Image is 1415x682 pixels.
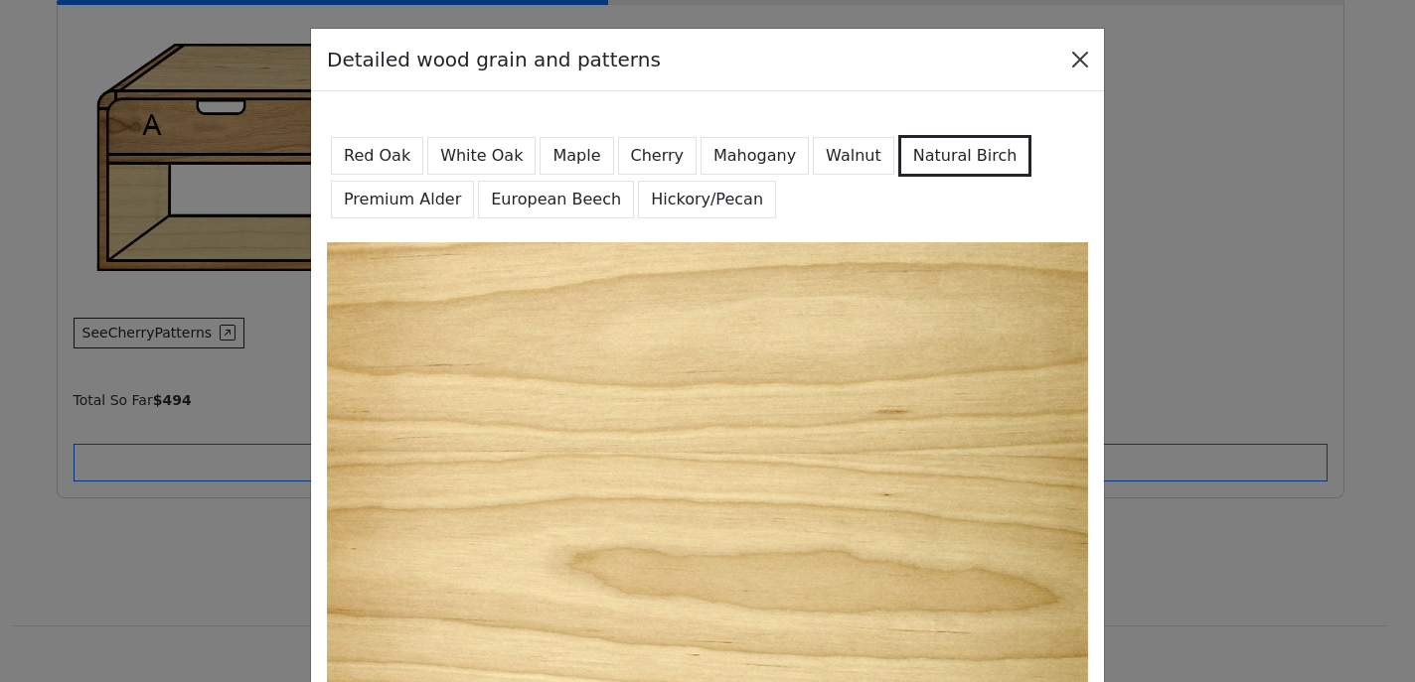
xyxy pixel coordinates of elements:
button: Natural Birch [898,135,1032,177]
button: Maple [540,137,613,175]
h1: Detailed wood grain and patterns [327,45,661,74]
button: Close [1064,44,1096,75]
button: European Beech [478,181,634,218]
button: Premium Alder [331,181,474,218]
button: Hickory/Pecan [638,181,776,218]
button: White Oak [427,137,536,175]
button: Walnut [813,137,894,175]
button: Cherry [618,137,698,175]
button: Red Oak [331,137,423,175]
button: Mahogany [701,137,809,175]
